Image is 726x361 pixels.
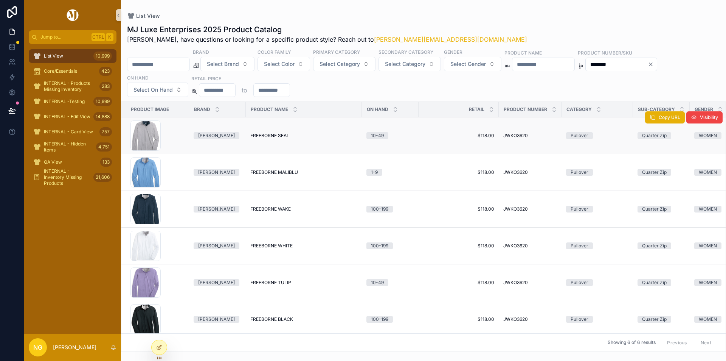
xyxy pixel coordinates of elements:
[566,242,628,249] a: Pullover
[699,279,717,286] div: WOMEN
[371,132,384,139] div: 10-49
[250,280,291,286] span: FREEBORNE TULIP
[100,158,112,167] div: 133
[374,36,527,43] a: [PERSON_NAME][EMAIL_ADDRESS][DOMAIN_NAME]
[379,57,441,71] button: Select Button
[566,206,628,213] a: Pullover
[194,106,210,113] span: Brand
[503,280,528,286] span: JWKO3620
[642,242,667,249] div: Quarter Zip
[198,316,235,323] div: [PERSON_NAME]
[699,242,717,249] div: WOMEN
[242,86,247,95] p: to
[503,243,557,249] a: JWKO3620
[504,49,542,56] label: Product Name
[638,169,685,176] a: Quarter Zip
[200,57,254,71] button: Select Button
[503,133,528,139] span: JWKO3620
[371,206,388,213] div: 100-199
[258,48,291,55] label: Color Family
[423,133,494,139] a: $118.00
[198,242,235,249] div: [PERSON_NAME]
[93,112,112,121] div: 14,888
[127,35,527,44] span: [PERSON_NAME], have questions or looking for a specific product style? Reach out to
[700,114,718,120] span: Visibility
[29,155,116,169] a: QA View133
[450,60,486,68] span: Select Gender
[92,33,105,41] span: Ctrl
[371,316,388,323] div: 100-199
[251,106,288,113] span: Product Name
[44,114,90,120] span: INTERNAL - Edit View
[44,68,77,74] span: Core/Essentials
[638,206,685,213] a: Quarter Zip
[194,132,241,139] a: [PERSON_NAME]
[366,169,414,176] a: 1-9
[198,132,235,139] div: [PERSON_NAME]
[198,279,235,286] div: [PERSON_NAME]
[250,243,357,249] a: FREEBORNE WHITE
[503,206,528,212] span: JWKO3620
[638,242,685,249] a: Quarter Zip
[503,206,557,212] a: JWKO3620
[194,206,241,213] a: [PERSON_NAME]
[642,132,667,139] div: Quarter Zip
[44,129,93,135] span: INTERNAL - Card View
[191,75,221,82] label: Retail Price
[207,60,239,68] span: Select Brand
[366,132,414,139] a: 10-49
[313,48,360,55] label: Primary Category
[258,57,310,71] button: Select Button
[250,133,289,139] span: FREEBORNE SEAL
[44,141,93,153] span: INTERNAL - Hidden Items
[659,114,680,120] span: Copy URL
[44,168,90,186] span: INTERNAL - Inventory Missing Products
[423,206,494,212] a: $118.00
[131,106,169,113] span: Product Image
[571,206,588,213] div: Pullover
[194,279,241,286] a: [PERSON_NAME]
[127,83,188,97] button: Select Button
[371,169,378,176] div: 1-9
[638,316,685,323] a: Quarter Zip
[250,243,293,249] span: FREEBORNE WHITE
[444,48,462,55] label: Gender
[699,169,717,176] div: WOMEN
[99,67,112,76] div: 423
[423,280,494,286] a: $118.00
[503,316,528,322] span: JWKO3620
[503,169,557,175] a: JWKO3620
[29,80,116,93] a: INTERNAL - Products Missing Inventory283
[469,106,484,113] span: Retail
[133,86,173,94] span: Select On Hand
[250,206,291,212] span: FREEBORNE WAKE
[699,316,717,323] div: WOMEN
[423,243,494,249] a: $118.00
[366,279,414,286] a: 10-49
[566,316,628,323] a: Pullover
[313,57,375,71] button: Select Button
[29,140,116,154] a: INTERNAL - Hidden Items4,751
[503,133,557,139] a: JWKO3620
[638,106,675,113] span: Sub-Category
[93,97,112,106] div: 10,999
[638,132,685,139] a: Quarter Zip
[40,34,88,40] span: Jump to...
[571,132,588,139] div: Pullover
[107,34,113,40] span: K
[193,48,209,55] label: Brand
[503,169,528,175] span: JWKO3620
[198,206,235,213] div: [PERSON_NAME]
[642,316,667,323] div: Quarter Zip
[29,30,116,44] button: Jump to...CtrlK
[320,60,360,68] span: Select Category
[366,242,414,249] a: 100-199
[33,343,42,352] span: NG
[503,243,528,249] span: JWKO3620
[250,133,357,139] a: FREEBORNE SEAL
[686,111,723,123] button: Visibility
[638,279,685,286] a: Quarter Zip
[65,9,80,21] img: App logo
